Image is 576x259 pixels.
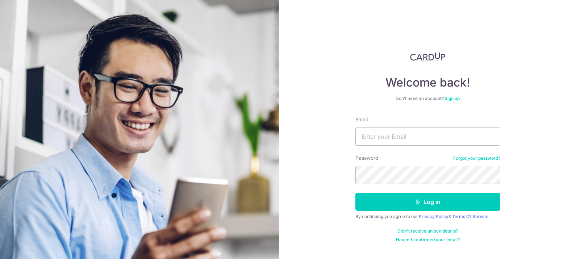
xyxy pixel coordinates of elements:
[355,193,500,211] button: Log in
[444,96,460,101] a: Sign up
[355,128,500,146] input: Enter your Email
[355,154,379,162] label: Password
[396,237,460,243] a: Haven't confirmed your email?
[355,116,368,123] label: Email
[410,52,446,61] img: CardUp Logo
[355,96,500,101] div: Don’t have an account?
[419,214,448,219] a: Privacy Policy
[355,75,500,90] h4: Welcome back!
[452,214,488,219] a: Terms Of Service
[453,155,500,161] a: Forgot your password?
[397,228,458,234] a: Didn't receive unlock details?
[355,214,500,220] div: By continuing you agree to our &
